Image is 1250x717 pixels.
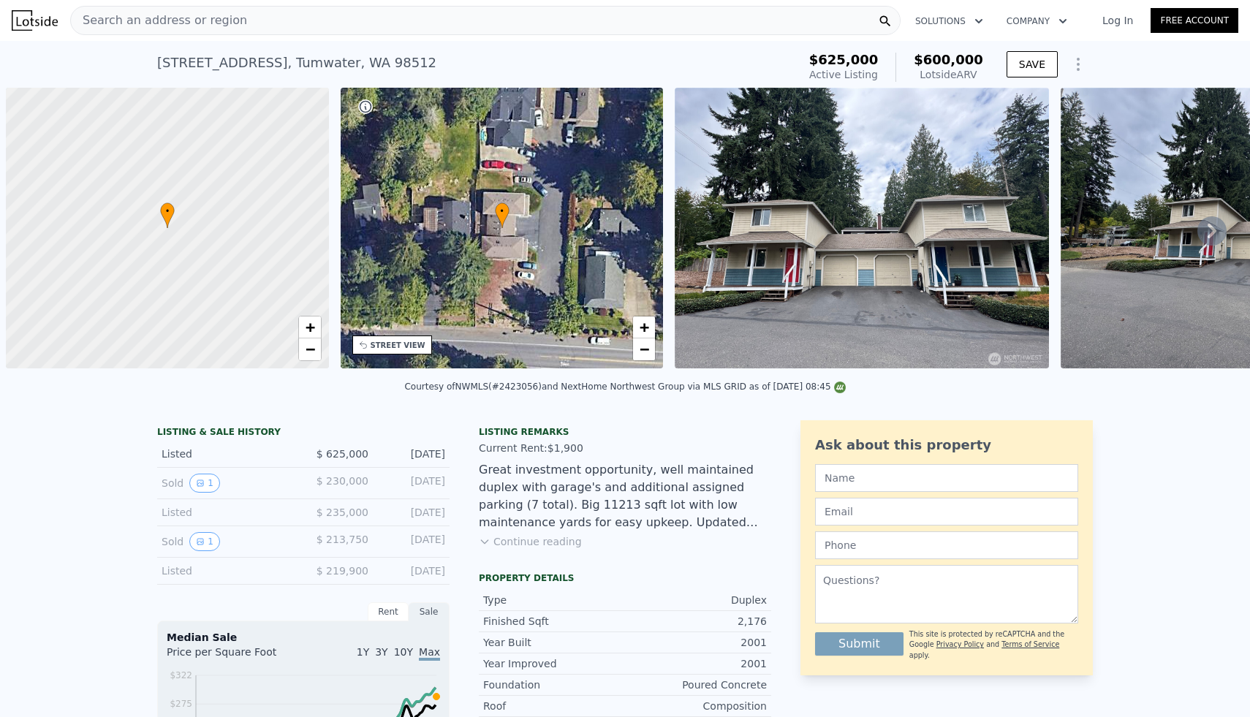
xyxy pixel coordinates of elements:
span: Search an address or region [71,12,247,29]
a: Terms of Service [1001,640,1059,648]
div: Listed [162,505,292,520]
div: Finished Sqft [483,614,625,629]
span: + [305,318,314,336]
span: Active Listing [809,69,878,80]
span: $1,900 [548,442,583,454]
div: Composition [625,699,767,713]
button: View historical data [189,532,220,551]
div: 2001 [625,635,767,650]
span: 1Y [357,646,369,658]
span: + [640,318,649,336]
span: − [640,340,649,358]
span: $ 235,000 [317,507,368,518]
span: Max [419,646,440,661]
span: $625,000 [809,52,879,67]
div: [DATE] [380,474,445,493]
img: Sale: 167542789 Parcel: 97010962 [675,88,1049,368]
span: Current Rent: [479,442,548,454]
div: Listing remarks [479,426,771,438]
div: Listed [162,564,292,578]
div: STREET VIEW [371,340,425,351]
button: Submit [815,632,904,656]
div: Type [483,593,625,607]
a: Log In [1085,13,1151,28]
div: Sold [162,474,292,493]
div: [STREET_ADDRESS] , Tumwater , WA 98512 [157,53,436,73]
div: [DATE] [380,532,445,551]
img: Lotside [12,10,58,31]
div: Poured Concrete [625,678,767,692]
span: 3Y [375,646,387,658]
div: [DATE] [380,505,445,520]
button: SAVE [1007,51,1058,77]
div: 2001 [625,656,767,671]
span: • [495,205,510,218]
span: 10Y [394,646,413,658]
div: This site is protected by reCAPTCHA and the Google and apply. [909,629,1078,661]
div: Median Sale [167,630,440,645]
button: View historical data [189,474,220,493]
input: Phone [815,531,1078,559]
div: Sale [409,602,450,621]
span: − [305,340,314,358]
span: $ 213,750 [317,534,368,545]
div: Lotside ARV [914,67,983,82]
tspan: $322 [170,670,192,680]
tspan: $275 [170,699,192,709]
div: Courtesy of NWMLS (#2423056) and NextHome Northwest Group via MLS GRID as of [DATE] 08:45 [404,382,845,392]
div: Year Improved [483,656,625,671]
span: $ 625,000 [317,448,368,460]
div: [DATE] [380,564,445,578]
div: Year Built [483,635,625,650]
div: • [495,202,510,228]
div: Sold [162,532,292,551]
a: Privacy Policy [936,640,984,648]
div: Listed [162,447,292,461]
span: $600,000 [914,52,983,67]
div: Great investment opportunity, well maintained duplex with garage's and additional assigned parkin... [479,461,771,531]
button: Continue reading [479,534,582,549]
input: Name [815,464,1078,492]
img: NWMLS Logo [834,382,846,393]
div: LISTING & SALE HISTORY [157,426,450,441]
a: Free Account [1151,8,1238,33]
a: Zoom out [299,338,321,360]
span: $ 219,900 [317,565,368,577]
a: Zoom in [299,316,321,338]
a: Zoom in [633,316,655,338]
button: Solutions [904,8,995,34]
div: Property details [479,572,771,584]
div: 2,176 [625,614,767,629]
span: $ 230,000 [317,475,368,487]
div: Price per Square Foot [167,645,303,668]
button: Show Options [1064,50,1093,79]
div: Rent [368,602,409,621]
button: Company [995,8,1079,34]
div: Foundation [483,678,625,692]
div: Ask about this property [815,435,1078,455]
div: [DATE] [380,447,445,461]
div: Roof [483,699,625,713]
a: Zoom out [633,338,655,360]
input: Email [815,498,1078,526]
div: Duplex [625,593,767,607]
div: • [160,202,175,228]
span: • [160,205,175,218]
